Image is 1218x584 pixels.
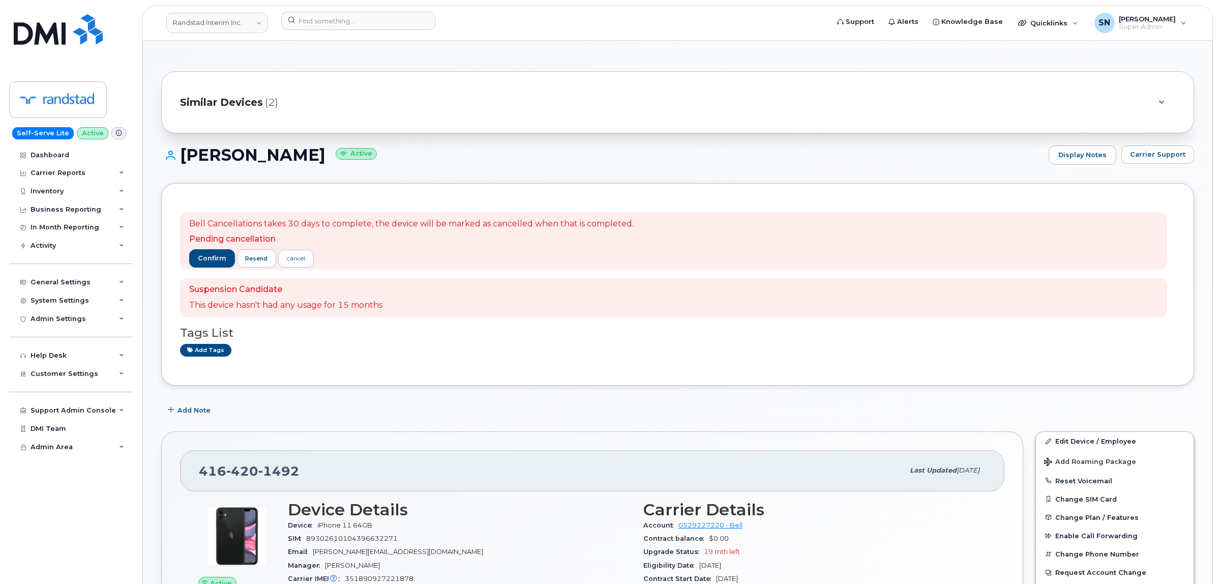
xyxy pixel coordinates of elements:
span: 420 [226,463,258,479]
button: Change Phone Number [1036,545,1194,563]
span: $0.00 [709,535,729,542]
span: (2) [265,95,278,110]
span: Contract balance [643,535,709,542]
p: Pending cancellation [189,233,634,245]
h1: [PERSON_NAME] [161,146,1044,164]
span: Enable Call Forwarding [1055,532,1138,540]
span: Change Plan / Features [1055,513,1139,521]
span: SIM [288,535,306,542]
span: resend [245,254,268,262]
span: 89302610104396632271 [306,535,398,542]
p: Bell Cancellations takes 30 days to complete, the device will be marked as cancelled when that is... [189,218,634,230]
span: [DATE] [699,562,721,569]
button: Reset Voicemail [1036,472,1194,490]
span: Carrier IMEI [288,575,345,582]
button: Carrier Support [1121,145,1194,164]
span: Add Roaming Package [1044,458,1136,468]
span: [PERSON_NAME][EMAIL_ADDRESS][DOMAIN_NAME] [313,548,483,556]
span: Eligibility Date [643,562,699,569]
button: Change Plan / Features [1036,508,1194,527]
button: Change SIM Card [1036,490,1194,508]
h3: Device Details [288,501,631,519]
span: Similar Devices [180,95,263,110]
span: Last updated [910,466,957,474]
span: [DATE] [957,466,979,474]
img: iPhone_11.jpg [206,506,268,567]
p: This device hasn't had any usage for 15 months [189,300,382,311]
span: Account [643,521,678,529]
span: confirm [198,254,226,263]
span: Manager [288,562,325,569]
span: Email [288,548,313,556]
span: Carrier Support [1130,150,1185,159]
span: Device [288,521,317,529]
button: resend [237,249,277,268]
span: 19 mth left [704,548,740,556]
a: Edit Device / Employee [1036,432,1194,450]
button: confirm [189,249,235,268]
a: Display Notes [1049,145,1116,165]
a: Add tags [180,344,231,357]
small: Active [336,148,377,160]
a: cancel [278,250,314,268]
span: Upgrade Status [643,548,704,556]
button: Add Note [161,401,219,419]
button: Enable Call Forwarding [1036,527,1194,545]
span: 1492 [258,463,300,479]
span: Contract Start Date [643,575,716,582]
button: Add Roaming Package [1036,451,1194,472]
button: Request Account Change [1036,563,1194,581]
h3: Carrier Details [643,501,987,519]
div: cancel [287,254,305,263]
span: [PERSON_NAME] [325,562,380,569]
p: Suspension Candidate [189,284,382,296]
span: Add Note [177,405,211,415]
span: [DATE] [716,575,738,582]
h3: Tags List [180,327,1175,339]
span: iPhone 11 64GB [317,521,372,529]
a: 0529227220 - Bell [678,521,742,529]
span: 351890927221878 [345,575,413,582]
span: 416 [199,463,300,479]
